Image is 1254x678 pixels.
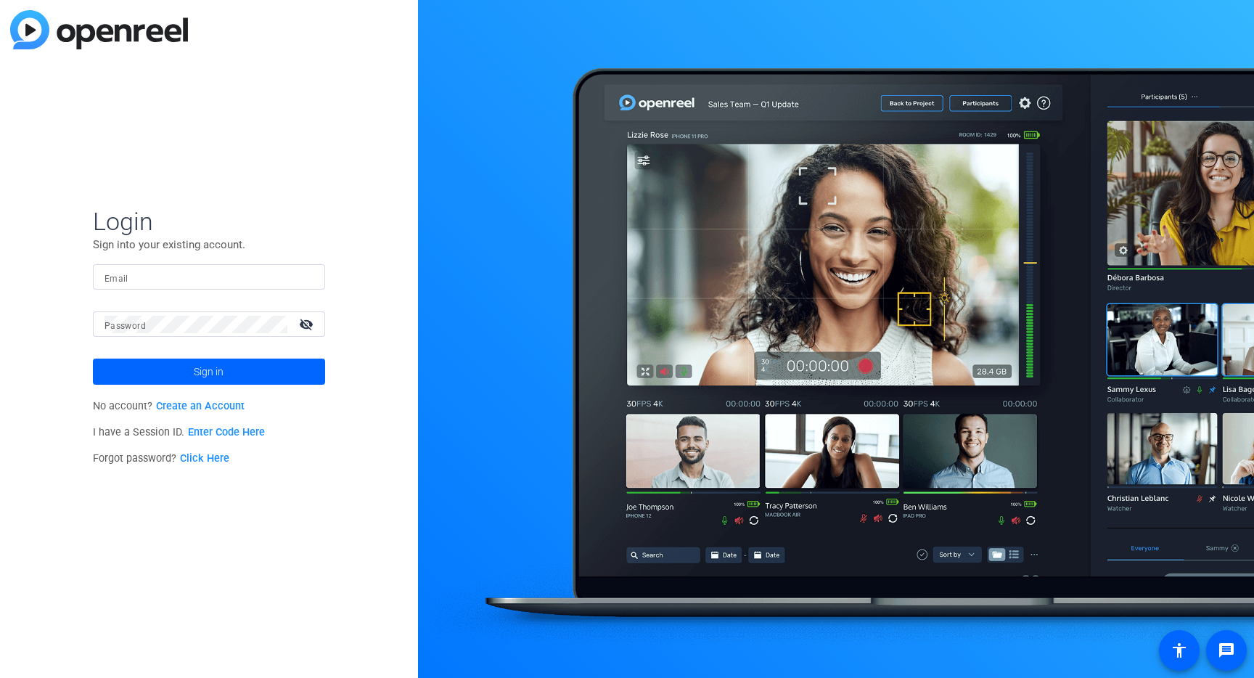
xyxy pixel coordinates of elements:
[93,359,325,385] button: Sign in
[10,10,188,49] img: blue-gradient.svg
[104,321,146,331] mat-label: Password
[104,274,128,284] mat-label: Email
[93,206,325,237] span: Login
[1171,642,1188,659] mat-icon: accessibility
[156,400,245,412] a: Create an Account
[194,354,224,390] span: Sign in
[188,426,265,438] a: Enter Code Here
[93,400,245,412] span: No account?
[104,269,313,286] input: Enter Email Address
[93,426,265,438] span: I have a Session ID.
[1218,642,1235,659] mat-icon: message
[180,452,229,465] a: Click Here
[93,237,325,253] p: Sign into your existing account.
[93,452,229,465] span: Forgot password?
[290,314,325,335] mat-icon: visibility_off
